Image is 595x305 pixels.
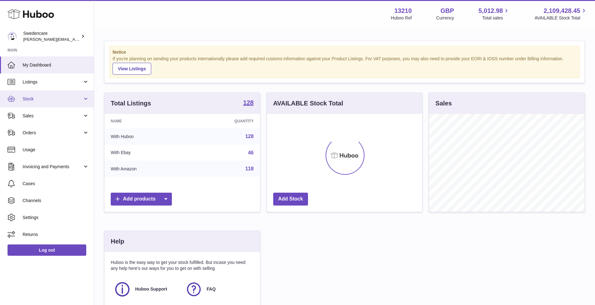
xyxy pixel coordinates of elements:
span: Invoicing and Payments [23,164,82,170]
h3: Sales [435,99,452,108]
a: 5,012.98 Total sales [479,7,510,21]
strong: 13210 [394,7,412,15]
span: Huboo Support [135,286,167,292]
a: 46 [248,150,254,155]
div: Huboo Ref [391,15,412,21]
td: With Huboo [104,128,189,145]
span: Total sales [482,15,510,21]
a: Huboo Support [114,281,179,298]
th: Quantity [189,114,260,128]
a: Add Stock [273,193,308,206]
p: Huboo is the easy way to get your stock fulfilled. But incase you need any help here's our ways f... [111,260,254,271]
span: Orders [23,130,82,136]
a: 128 [243,99,253,107]
span: FAQ [207,286,216,292]
strong: Notice [113,49,576,55]
span: Stock [23,96,82,102]
h3: AVAILABLE Stock Total [273,99,343,108]
span: Cases [23,181,89,187]
div: Currency [436,15,454,21]
a: View Listings [113,63,151,75]
strong: 128 [243,99,253,106]
span: Sales [23,113,82,119]
span: Listings [23,79,82,85]
a: 118 [245,166,254,171]
span: Channels [23,198,89,204]
h3: Help [111,237,124,246]
span: Usage [23,147,89,153]
td: With Amazon [104,161,189,177]
span: Settings [23,215,89,221]
th: Name [104,114,189,128]
span: [PERSON_NAME][EMAIL_ADDRESS][PERSON_NAME][DOMAIN_NAME] [23,37,159,42]
span: 2,109,428.45 [544,7,580,15]
a: Log out [8,244,86,256]
span: 5,012.98 [479,7,503,15]
img: daniel.corbridge@swedencare.co.uk [8,32,17,41]
h3: Total Listings [111,99,151,108]
a: FAQ [185,281,251,298]
div: Swedencare [23,30,80,42]
td: With Ebay [104,145,189,161]
span: AVAILABLE Stock Total [534,15,587,21]
a: 2,109,428.45 AVAILABLE Stock Total [534,7,587,21]
a: Add products [111,193,172,206]
div: If you're planning on sending your products internationally please add required customs informati... [113,56,576,75]
strong: GBP [440,7,454,15]
a: 128 [245,134,254,139]
span: My Dashboard [23,62,89,68]
span: Returns [23,232,89,238]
